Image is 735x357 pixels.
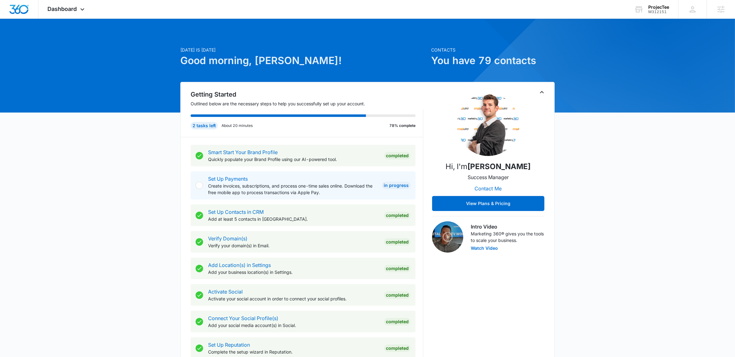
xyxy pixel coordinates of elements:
[208,209,264,215] a: Set Up Contacts in CRM
[48,6,77,12] span: Dashboard
[208,295,379,302] p: Activate your social account in order to connect your social profiles.
[208,149,278,155] a: Smart Start Your Brand Profile
[384,238,411,246] div: Completed
[389,123,416,128] p: 78% complete
[648,5,669,10] div: account name
[468,162,531,171] strong: [PERSON_NAME]
[62,36,67,41] img: tab_keywords_by_traffic_grey.svg
[208,342,250,348] a: Set Up Reputation
[384,291,411,299] div: Completed
[221,123,253,128] p: About 20 minutes
[446,161,531,172] p: Hi, I'm
[432,221,463,253] img: Intro Video
[432,196,544,211] button: View Plans & Pricing
[191,90,423,99] h2: Getting Started
[180,47,427,53] p: [DATE] is [DATE]
[180,53,427,68] h1: Good morning, [PERSON_NAME]!
[384,152,411,159] div: Completed
[208,322,379,329] p: Add your social media account(s) in Social.
[384,344,411,352] div: Completed
[384,212,411,219] div: Completed
[469,181,508,196] button: Contact Me
[208,156,379,163] p: Quickly populate your Brand Profile using our AI-powered tool.
[384,318,411,325] div: Completed
[471,230,544,244] p: Marketing 360® gives you the tools to scale your business.
[17,10,31,15] div: v 4.0.24
[468,173,509,181] p: Success Manager
[538,88,546,96] button: Toggle Collapse
[208,183,377,196] p: Create invoices, subscriptions, and process one-time sales online. Download the free mobile app t...
[24,37,56,41] div: Domain Overview
[648,10,669,14] div: account id
[208,216,379,222] p: Add at least 5 contacts in [GEOGRAPHIC_DATA].
[191,100,423,107] p: Outlined below are the necessary steps to help you successfully set up your account.
[208,269,379,275] p: Add your business location(s) in Settings.
[69,37,105,41] div: Keywords by Traffic
[208,315,278,321] a: Connect Your Social Profile(s)
[457,93,519,156] img: Jack Bingham
[471,246,498,250] button: Watch Video
[208,235,247,242] a: Verify Domain(s)
[431,53,555,68] h1: You have 79 contacts
[208,289,243,295] a: Activate Social
[431,47,555,53] p: Contacts
[208,242,379,249] p: Verify your domain(s) in Email.
[384,265,411,272] div: Completed
[208,262,271,268] a: Add Location(s) in Settings
[208,349,379,355] p: Complete the setup wizard in Reputation.
[10,16,15,21] img: website_grey.svg
[191,122,218,129] div: 2 tasks left
[471,223,544,230] h3: Intro Video
[16,16,69,21] div: Domain: [DOMAIN_NAME]
[17,36,22,41] img: tab_domain_overview_orange.svg
[208,176,248,182] a: Set Up Payments
[10,10,15,15] img: logo_orange.svg
[382,182,411,189] div: In Progress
